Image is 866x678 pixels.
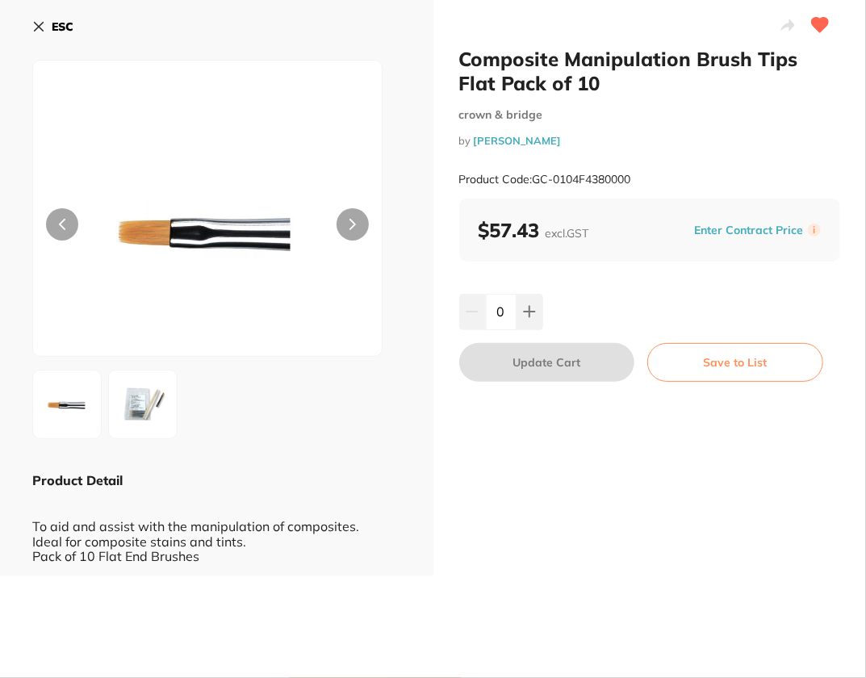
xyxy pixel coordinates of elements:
label: i [808,224,821,236]
span: excl. GST [546,226,589,241]
small: Product Code: GC-0104F4380000 [459,173,631,186]
img: NDM4MDAwMC5qcGc [102,101,312,356]
button: Enter Contract Price [689,223,808,238]
img: Zw [114,375,172,433]
small: crown & bridge [459,108,841,122]
button: Update Cart [459,343,635,382]
b: $57.43 [479,218,589,242]
button: ESC [32,13,73,40]
b: ESC [52,19,73,34]
img: NDM4MDAwMC5qcGc [38,375,96,433]
b: Product Detail [32,472,123,488]
a: [PERSON_NAME] [474,134,562,147]
small: by [459,135,841,147]
div: To aid and assist with the manipulation of composites. Ideal for composite stains and tints. Pack... [32,489,401,563]
button: Save to List [647,343,823,382]
h2: Composite Manipulation Brush Tips Flat Pack of 10 [459,47,841,95]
